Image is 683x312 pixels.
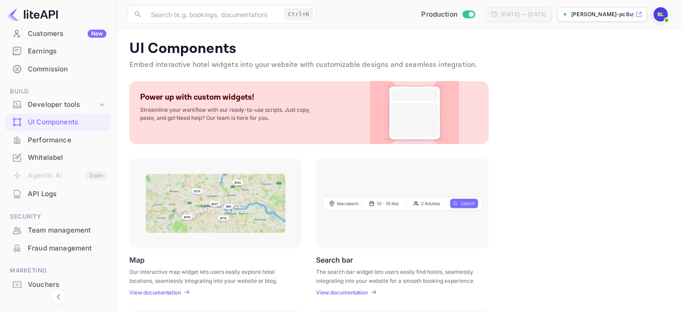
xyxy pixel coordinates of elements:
div: Vouchers [28,280,106,290]
div: API Logs [5,185,111,203]
div: Whitelabel [5,149,111,167]
a: View documentation [316,289,370,296]
div: [DATE] — [DATE] [501,10,546,18]
p: Power up with custom widgets! [140,92,254,102]
span: Security [5,212,111,222]
div: Vouchers [5,276,111,294]
div: Customers [28,29,106,39]
img: LiteAPI logo [7,7,58,22]
input: Search (e.g. bookings, documentation) [145,5,281,23]
img: Custom Widget PNG [378,81,451,144]
a: Earnings [5,43,111,59]
div: UI Components [28,117,106,127]
a: Commission [5,61,111,77]
p: View documentation [316,289,368,296]
img: Map Frame [145,174,286,233]
div: Whitelabel [28,153,106,163]
div: Developer tools [28,100,97,110]
img: Bidit LK [653,7,668,22]
p: UI Components [129,40,670,58]
div: Switch to Sandbox mode [418,9,478,20]
div: Team management [28,225,106,236]
div: Ctrl+K [285,9,313,20]
a: CustomersNew [5,25,111,42]
a: UI Components [5,114,111,130]
p: Map [129,255,145,264]
div: Performance [28,135,106,145]
a: Whitelabel [5,149,111,166]
p: Our interactive map widget lets users easily explore hotel locations, seamlessly integrating into... [129,268,291,284]
p: Search bar [316,255,353,264]
p: The search bar widget lets users easily find hotels, seamlessly integrating into your website for... [316,268,477,284]
div: New [88,30,106,38]
button: Collapse navigation [50,289,66,305]
div: Earnings [5,43,111,60]
div: Developer tools [5,97,111,113]
span: Marketing [5,266,111,276]
div: Earnings [28,46,106,57]
a: Vouchers [5,276,111,293]
a: Performance [5,132,111,148]
a: Fraud management [5,240,111,256]
a: API Logs [5,185,111,202]
div: Commission [28,64,106,75]
span: Production [421,9,458,20]
span: Build [5,87,111,97]
div: Performance [5,132,111,149]
div: Commission [5,61,111,78]
p: View documentation [129,289,181,296]
div: API Logs [28,189,106,199]
div: UI Components [5,114,111,131]
div: Fraud management [28,243,106,254]
a: View documentation [129,289,184,296]
img: Search Frame [322,196,482,211]
p: Embed interactive hotel widgets into your website with customizable designs and seamless integrat... [129,60,670,70]
a: Team management [5,222,111,238]
p: Streamline your workflow with our ready-to-use scripts. Just copy, paste, and go! Need help? Our ... [140,106,320,122]
p: [PERSON_NAME]-pc8uy.nuitee.... [571,10,634,18]
div: CustomersNew [5,25,111,43]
